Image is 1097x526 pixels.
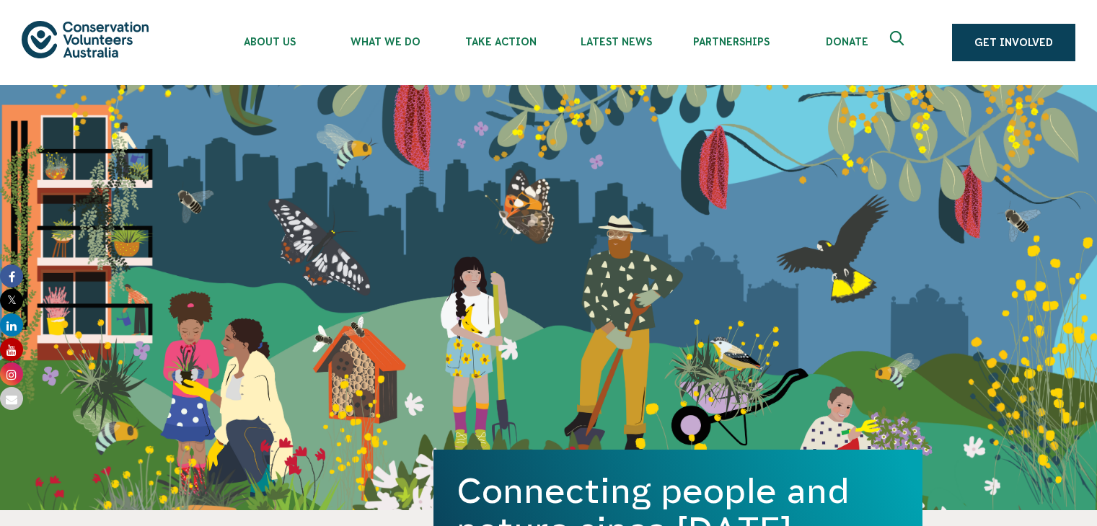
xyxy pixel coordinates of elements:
span: Expand search box [890,31,908,54]
img: logo.svg [22,21,149,58]
span: Partnerships [674,36,789,48]
button: Expand search box Close search box [881,25,916,60]
a: Get Involved [952,24,1075,61]
span: Latest News [558,36,674,48]
span: What We Do [327,36,443,48]
span: About Us [212,36,327,48]
span: Donate [789,36,904,48]
span: Take Action [443,36,558,48]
